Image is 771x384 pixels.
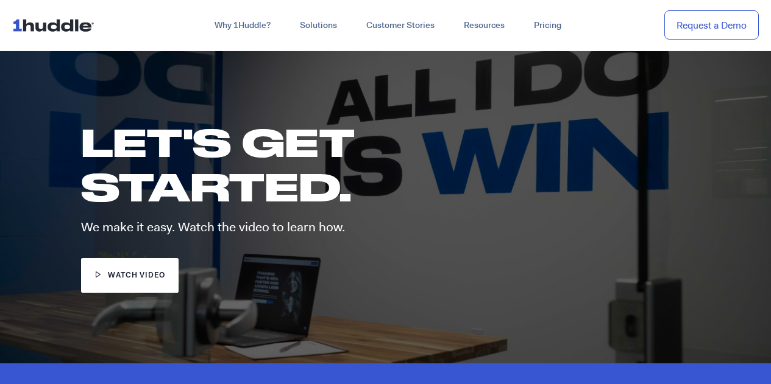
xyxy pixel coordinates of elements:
a: Solutions [285,15,352,37]
a: Customer Stories [352,15,449,37]
a: Resources [449,15,519,37]
h1: LET'S GET STARTED. [81,120,482,209]
a: Pricing [519,15,576,37]
a: Why 1Huddle? [200,15,285,37]
span: watch video [108,270,165,282]
a: watch video [81,258,179,293]
a: Request a Demo [664,10,759,40]
p: We make it easy. Watch the video to learn how. [81,221,500,234]
img: ... [12,13,99,37]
